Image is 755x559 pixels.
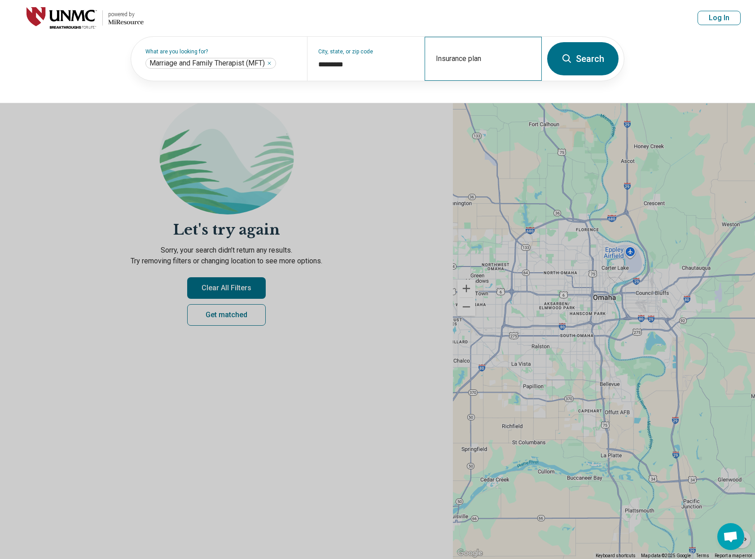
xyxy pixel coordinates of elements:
img: University of Nebraska Medical Center [26,7,97,29]
button: Search [547,42,619,75]
label: What are you looking for? [145,49,296,54]
span: Marriage and Family Therapist (MFT) [149,59,265,68]
div: powered by [108,10,144,18]
div: Marriage and Family Therapist (MFT) [145,58,276,69]
div: Open chat [717,523,744,550]
button: Marriage and Family Therapist (MFT) [267,61,272,66]
a: University of Nebraska Medical Centerpowered by [14,7,144,29]
button: Log In [698,11,741,25]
